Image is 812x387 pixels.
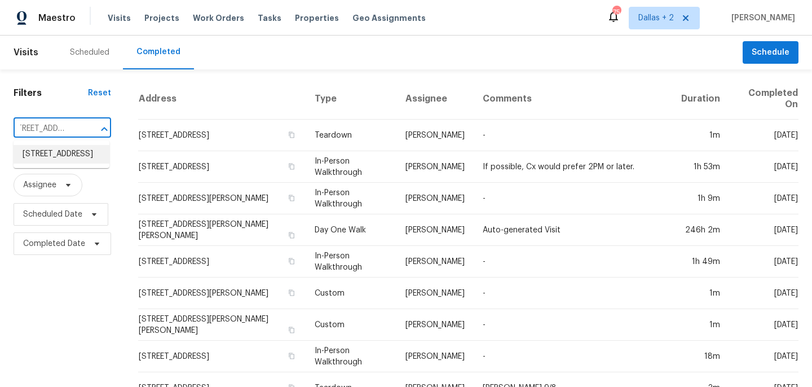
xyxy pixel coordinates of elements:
[474,246,672,278] td: -
[306,246,396,278] td: In-Person Walkthrough
[743,41,798,64] button: Schedule
[396,246,474,278] td: [PERSON_NAME]
[474,151,672,183] td: If possible, Cx would prefer 2PM or later.
[14,40,38,65] span: Visits
[193,12,244,24] span: Work Orders
[672,278,729,309] td: 1m
[672,309,729,341] td: 1m
[612,7,620,18] div: 75
[474,341,672,372] td: -
[672,78,729,120] th: Duration
[138,183,306,214] td: [STREET_ADDRESS][PERSON_NAME]
[396,309,474,341] td: [PERSON_NAME]
[474,278,672,309] td: -
[138,151,306,183] td: [STREET_ADDRESS]
[70,47,109,58] div: Scheduled
[14,120,80,138] input: Search for an address...
[23,238,85,249] span: Completed Date
[306,341,396,372] td: In-Person Walkthrough
[286,161,297,171] button: Copy Address
[138,341,306,372] td: [STREET_ADDRESS]
[474,120,672,151] td: -
[672,246,729,278] td: 1h 49m
[729,120,798,151] td: [DATE]
[138,278,306,309] td: [STREET_ADDRESS][PERSON_NAME]
[396,183,474,214] td: [PERSON_NAME]
[14,145,109,164] li: [STREET_ADDRESS]
[672,183,729,214] td: 1h 9m
[474,78,672,120] th: Comments
[108,12,131,24] span: Visits
[474,309,672,341] td: -
[286,193,297,203] button: Copy Address
[672,214,729,246] td: 246h 2m
[138,246,306,278] td: [STREET_ADDRESS]
[396,78,474,120] th: Assignee
[306,278,396,309] td: Custom
[396,278,474,309] td: [PERSON_NAME]
[144,12,179,24] span: Projects
[729,214,798,246] td: [DATE]
[638,12,674,24] span: Dallas + 2
[295,12,339,24] span: Properties
[286,325,297,335] button: Copy Address
[258,14,281,22] span: Tasks
[396,214,474,246] td: [PERSON_NAME]
[138,309,306,341] td: [STREET_ADDRESS][PERSON_NAME][PERSON_NAME]
[729,78,798,120] th: Completed On
[88,87,111,99] div: Reset
[474,214,672,246] td: Auto-generated Visit
[672,120,729,151] td: 1m
[306,309,396,341] td: Custom
[96,121,112,137] button: Close
[286,130,297,140] button: Copy Address
[474,183,672,214] td: -
[23,179,56,191] span: Assignee
[286,288,297,298] button: Copy Address
[729,341,798,372] td: [DATE]
[396,341,474,372] td: [PERSON_NAME]
[306,183,396,214] td: In-Person Walkthrough
[138,120,306,151] td: [STREET_ADDRESS]
[306,78,396,120] th: Type
[352,12,426,24] span: Geo Assignments
[23,209,82,220] span: Scheduled Date
[672,151,729,183] td: 1h 53m
[672,341,729,372] td: 18m
[306,214,396,246] td: Day One Walk
[306,151,396,183] td: In-Person Walkthrough
[729,183,798,214] td: [DATE]
[396,120,474,151] td: [PERSON_NAME]
[729,246,798,278] td: [DATE]
[729,278,798,309] td: [DATE]
[286,256,297,266] button: Copy Address
[729,151,798,183] td: [DATE]
[727,12,795,24] span: [PERSON_NAME]
[306,120,396,151] td: Teardown
[729,309,798,341] td: [DATE]
[138,78,306,120] th: Address
[38,12,76,24] span: Maestro
[138,214,306,246] td: [STREET_ADDRESS][PERSON_NAME][PERSON_NAME]
[136,46,180,58] div: Completed
[14,87,88,99] h1: Filters
[752,46,789,60] span: Schedule
[286,351,297,361] button: Copy Address
[286,230,297,240] button: Copy Address
[396,151,474,183] td: [PERSON_NAME]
